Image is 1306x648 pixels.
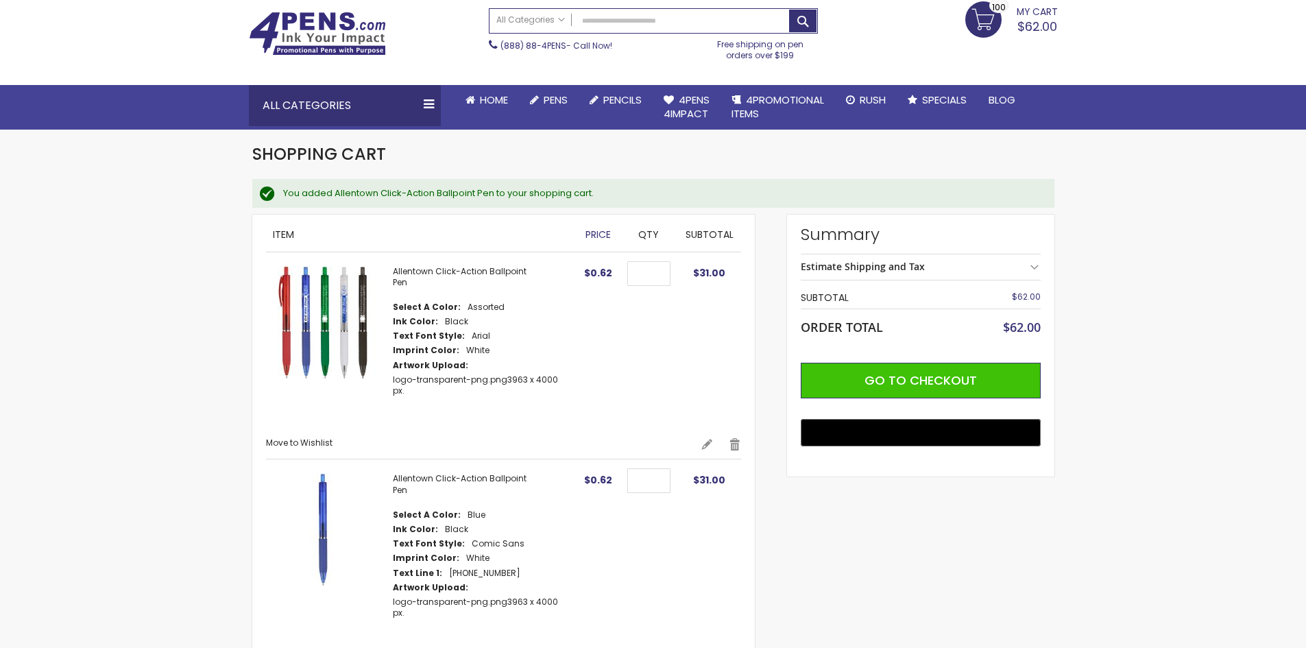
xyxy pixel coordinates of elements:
dt: Ink Color [393,316,438,327]
span: $62.00 [1003,319,1041,335]
span: Pens [544,93,568,107]
dt: Ink Color [393,524,438,535]
span: Home [480,93,508,107]
a: Allentown Click-Action Ballpoint Pen-Blue [266,473,393,646]
a: All Categories [489,9,572,32]
dt: Artwork Upload [393,582,468,593]
span: $62.00 [1012,291,1041,302]
span: $31.00 [693,473,725,487]
dd: Arial [472,331,490,341]
th: Subtotal [801,287,969,309]
span: All Categories [496,14,565,25]
dd: Blue [468,509,485,520]
span: 4Pens 4impact [664,93,710,121]
dt: Text Font Style [393,331,465,341]
span: Item [273,228,294,241]
a: 4Pens4impact [653,85,721,130]
button: Go to Checkout [801,363,1041,398]
a: $62.00 100 [965,1,1058,36]
dt: Imprint Color [393,345,459,356]
dd: White [466,553,489,564]
span: Specials [922,93,967,107]
a: Specials [897,85,978,115]
dt: Select A Color [393,509,461,520]
a: logo-transparent-png.png [393,596,507,608]
dd: Black [445,524,468,535]
img: 4Pens Custom Pens and Promotional Products [249,12,386,56]
div: Free shipping on pen orders over $199 [703,34,818,61]
a: Blog [978,85,1026,115]
a: Allentown Click-Action Ballpoint Pen [393,265,527,288]
dd: 3963 x 4000 px. [393,597,571,619]
span: Blog [989,93,1015,107]
img: Allentown Click-Action Ballpoint Pen-Blue [266,473,379,586]
dt: Text Line 1 [393,568,442,579]
strong: Summary [801,224,1041,245]
span: $62.00 [1017,18,1057,35]
span: $31.00 [693,266,725,280]
dt: Artwork Upload [393,360,468,371]
div: All Categories [249,85,441,126]
a: logo-transparent-png.png [393,374,507,385]
span: Price [585,228,611,241]
a: Move to Wishlist [266,437,332,448]
img: Allentown Click-Action Ballpoint Pen-Assorted [266,266,379,379]
strong: Estimate Shipping and Tax [801,260,925,273]
dd: Black [445,316,468,327]
a: Pencils [579,85,653,115]
dt: Text Font Style [393,538,465,549]
span: 100 [992,1,1006,14]
a: Allentown Click-Action Ballpoint Pen [393,472,527,495]
dd: Comic Sans [472,538,524,549]
dt: Imprint Color [393,553,459,564]
dd: White [466,345,489,356]
span: 4PROMOTIONAL ITEMS [731,93,824,121]
span: - Call Now! [500,40,612,51]
a: Pens [519,85,579,115]
strong: Order Total [801,317,883,335]
span: Rush [860,93,886,107]
dd: 3963 x 4000 px. [393,374,571,396]
dd: Assorted [468,302,505,313]
a: Rush [835,85,897,115]
span: $0.62 [584,266,612,280]
div: You added Allentown Click-Action Ballpoint Pen to your shopping cart. [283,187,1041,200]
span: Subtotal [686,228,734,241]
span: Qty [638,228,659,241]
span: Go to Checkout [864,372,977,389]
dd: [PHONE_NUMBER] [449,568,520,579]
span: Pencils [603,93,642,107]
span: Shopping Cart [252,143,386,165]
button: Buy with GPay [801,419,1041,446]
a: (888) 88-4PENS [500,40,566,51]
dt: Select A Color [393,302,461,313]
span: $0.62 [584,473,612,487]
a: Home [455,85,519,115]
a: Allentown Click-Action Ballpoint Pen-Assorted [266,266,393,424]
a: 4PROMOTIONALITEMS [721,85,835,130]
